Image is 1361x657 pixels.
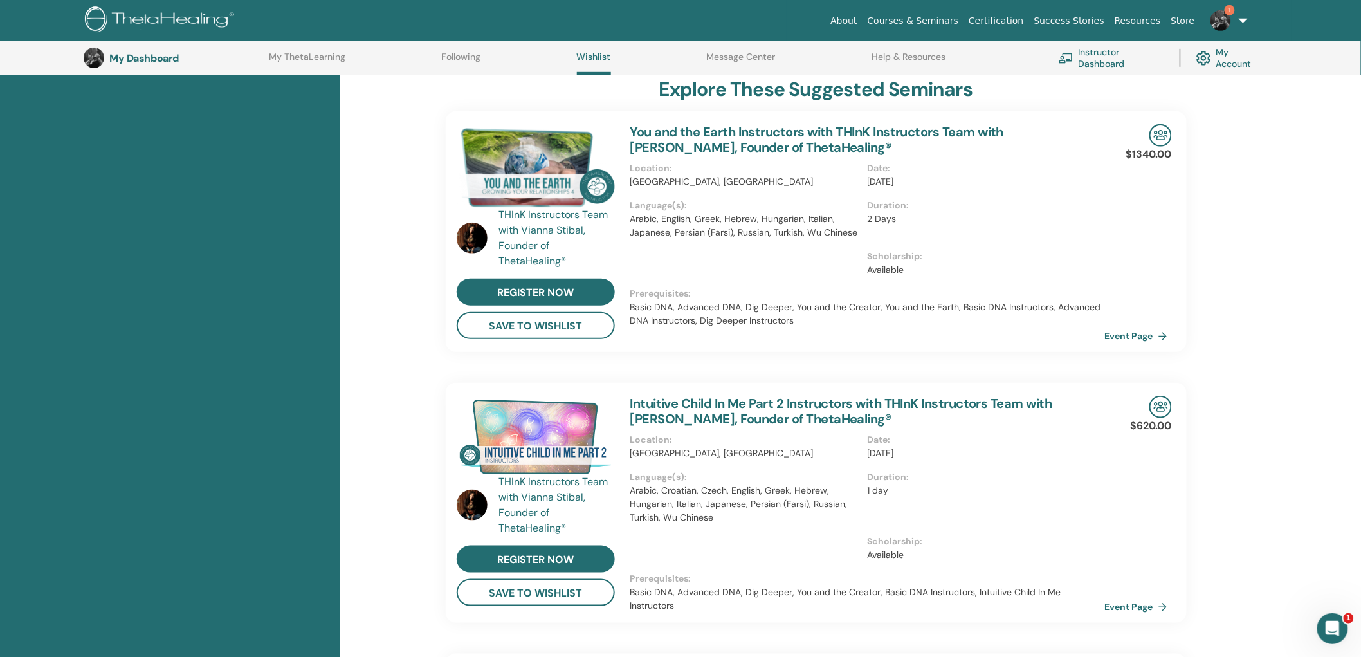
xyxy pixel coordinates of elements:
[1029,9,1110,33] a: Success Stories
[84,48,104,68] img: default.jpg
[630,301,1105,328] p: Basic DNA, Advanced DNA, Dig Deeper, You and the Creator, You and the Earth, Basic DNA Instructor...
[868,470,1097,484] p: Duration :
[630,212,860,239] p: Arabic, English, Greek, Hebrew, Hungarian, Italian, Japanese, Persian (Farsi), Russian, Turkish, ...
[630,124,1004,156] a: You and the Earth Instructors with THInK Instructors Team with [PERSON_NAME], Founder of ThetaHea...
[868,433,1097,447] p: Date :
[457,490,488,521] img: default.jpg
[659,78,973,101] h3: explore these suggested seminars
[109,52,238,64] h3: My Dashboard
[868,175,1097,189] p: [DATE]
[863,9,964,33] a: Courses & Seminars
[868,535,1097,548] p: Scholarship :
[868,212,1097,226] p: 2 Days
[868,548,1097,562] p: Available
[1059,53,1073,64] img: chalkboard-teacher.svg
[457,279,615,306] a: register now
[457,312,615,339] button: save to wishlist
[1126,147,1172,162] p: $1340.00
[630,433,860,447] p: Location :
[1059,44,1164,72] a: Instructor Dashboard
[1196,48,1211,69] img: cog.svg
[1105,597,1173,616] a: Event Page
[1131,418,1172,434] p: $620.00
[630,572,1105,586] p: Prerequisites :
[872,51,945,72] a: Help & Resources
[868,263,1097,277] p: Available
[630,162,860,175] p: Location :
[1110,9,1166,33] a: Resources
[498,474,617,536] a: THInK Instructors Team with Vianna Stibal, Founder of ThetaHealing®
[868,199,1097,212] p: Duration :
[707,51,776,72] a: Message Center
[1317,613,1348,644] iframe: Intercom live chat
[1166,9,1200,33] a: Store
[868,250,1097,263] p: Scholarship :
[498,207,617,269] a: THInK Instructors Team with Vianna Stibal, Founder of ThetaHealing®
[457,546,615,573] a: register now
[269,51,345,72] a: My ThetaLearning
[630,484,860,524] p: Arabic, Croatian, Czech, English, Greek, Hebrew, Hungarian, Italian, Japanese, Persian (Farsi), R...
[1105,326,1173,346] a: Event Page
[1149,124,1172,147] img: In-Person Seminar
[441,51,480,72] a: Following
[630,199,860,212] p: Language(s) :
[1344,613,1354,624] span: 1
[868,162,1097,175] p: Date :
[630,287,1105,301] p: Prerequisites :
[1225,5,1235,15] span: 1
[457,124,615,211] img: You and the Earth Instructors
[964,9,1028,33] a: Certification
[868,447,1097,460] p: [DATE]
[630,395,1052,427] a: Intuitive Child In Me Part 2 Instructors with THInK Instructors Team with [PERSON_NAME], Founder ...
[577,51,611,75] a: Wishlist
[630,470,860,484] p: Language(s) :
[497,553,574,566] span: register now
[630,175,860,189] p: [GEOGRAPHIC_DATA], [GEOGRAPHIC_DATA]
[457,579,615,606] button: save to wishlist
[457,396,615,478] img: Intuitive Child In Me Part 2 Instructors
[1210,10,1231,31] img: default.jpg
[1149,396,1172,418] img: In-Person Seminar
[497,286,574,299] span: register now
[868,484,1097,497] p: 1 day
[630,586,1105,613] p: Basic DNA, Advanced DNA, Dig Deeper, You and the Creator, Basic DNA Instructors, Intuitive Child ...
[85,6,239,35] img: logo.png
[825,9,862,33] a: About
[630,447,860,460] p: [GEOGRAPHIC_DATA], [GEOGRAPHIC_DATA]
[1196,44,1265,72] a: My Account
[457,223,488,254] img: default.jpg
